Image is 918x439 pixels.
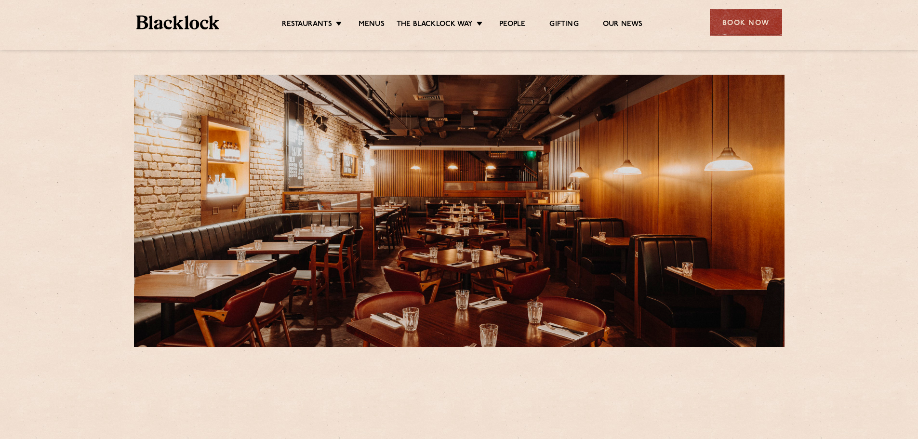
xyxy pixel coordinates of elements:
[603,20,643,30] a: Our News
[136,15,220,29] img: BL_Textured_Logo-footer-cropped.svg
[499,20,525,30] a: People
[282,20,332,30] a: Restaurants
[549,20,578,30] a: Gifting
[397,20,473,30] a: The Blacklock Way
[710,9,782,36] div: Book Now
[359,20,385,30] a: Menus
